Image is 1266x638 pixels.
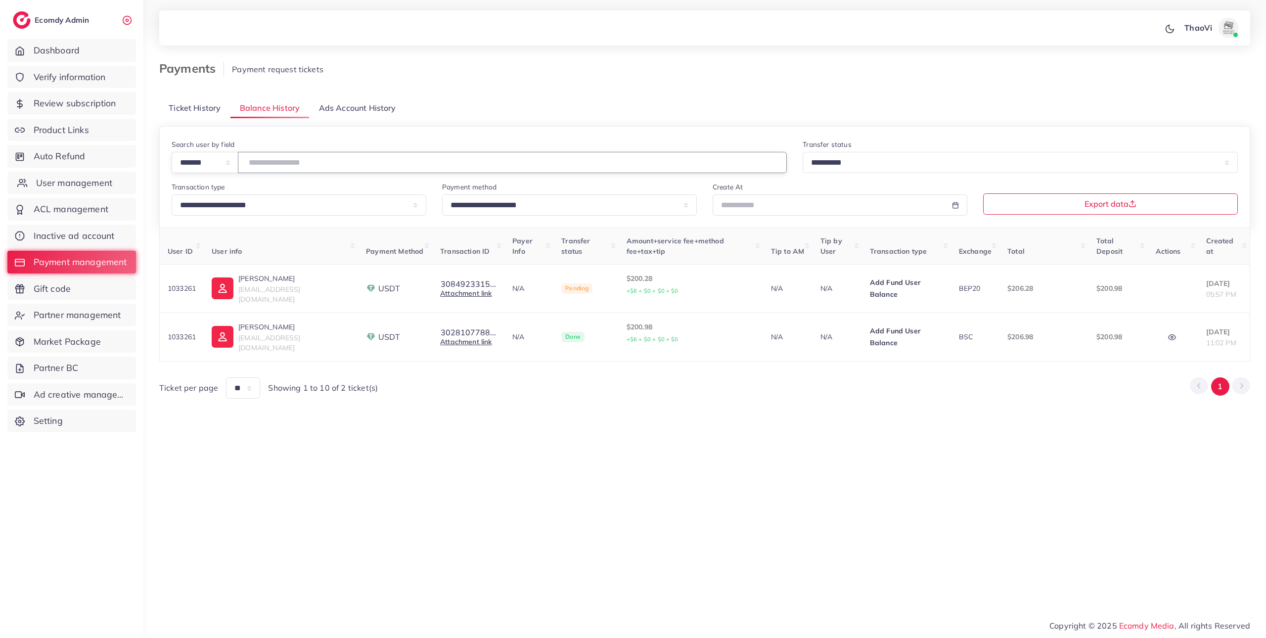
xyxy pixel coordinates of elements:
label: Transfer status [803,139,851,149]
span: Dashboard [34,44,80,57]
p: $200.98 [627,321,755,345]
div: BSC [959,332,992,342]
span: Partner BC [34,362,79,374]
span: Payment request tickets [232,64,323,74]
a: Attachment link [440,337,492,346]
a: Product Links [7,119,136,141]
button: Export data [983,193,1238,215]
p: N/A [771,331,805,343]
p: $200.98 [1096,282,1139,294]
label: Create At [713,182,743,192]
a: ACL management [7,198,136,221]
span: 05:57 PM [1206,290,1236,299]
a: Partner BC [7,357,136,379]
span: Review subscription [34,97,116,110]
img: payment [366,283,376,293]
span: [EMAIL_ADDRESS][DOMAIN_NAME] [238,333,300,352]
p: [PERSON_NAME] [238,321,350,333]
span: Tip to AM [771,247,804,256]
span: Product Links [34,124,89,137]
p: Add Fund User Balance [870,276,943,300]
h2: Ecomdy Admin [35,15,91,25]
a: Verify information [7,66,136,89]
span: Auto Refund [34,150,86,163]
span: Total Deposit [1096,236,1123,255]
ul: Pagination [1190,377,1250,396]
span: Transfer status [561,236,590,255]
span: Market Package [34,335,101,348]
p: N/A [820,331,854,343]
p: $200.28 [627,273,755,297]
span: Done [561,332,585,343]
span: Ad creative management [34,388,129,401]
p: 1033261 [168,282,196,294]
label: Transaction type [172,182,225,192]
p: $206.98 [1007,331,1081,343]
a: Partner management [7,304,136,326]
a: logoEcomdy Admin [13,11,91,29]
span: Transaction ID [440,247,490,256]
span: Export data [1085,200,1136,208]
span: Verify information [34,71,106,84]
div: BEP20 [959,283,992,293]
span: Ticket per page [159,382,218,394]
p: [PERSON_NAME] [238,273,350,284]
a: Attachment link [440,289,492,298]
span: Ticket History [169,102,221,114]
img: logo [13,11,31,29]
a: Ad creative management [7,383,136,406]
label: Search user by field [172,139,234,149]
a: Auto Refund [7,145,136,168]
p: [DATE] [1206,277,1242,289]
span: Inactive ad account [34,229,115,242]
span: Transaction type [870,247,927,256]
p: N/A [512,331,545,343]
span: Exchange [959,247,992,256]
span: Payment Method [366,247,423,256]
a: Setting [7,410,136,432]
p: [DATE] [1206,326,1242,338]
span: USDT [378,283,400,294]
img: ic-user-info.36bf1079.svg [212,277,233,299]
p: N/A [820,282,854,294]
p: $206.28 [1007,282,1081,294]
button: 3028107788... [440,328,497,337]
p: N/A [512,282,545,294]
p: N/A [771,282,805,294]
a: Payment management [7,251,136,273]
span: Ads Account History [319,102,396,114]
small: +$6 + $0 + $0 + $0 [627,287,678,294]
img: payment [366,332,376,342]
span: User management [36,177,112,189]
p: ThaoVi [1184,22,1212,34]
span: Payer Info [512,236,533,255]
span: Payment management [34,256,127,269]
span: Tip by User [820,236,842,255]
span: ACL management [34,203,108,216]
h3: Payments [159,61,224,76]
a: Dashboard [7,39,136,62]
button: 3084923315... [440,279,497,288]
span: User ID [168,247,193,256]
span: Setting [34,414,63,427]
span: Created at [1206,236,1234,255]
span: User info [212,247,242,256]
a: ThaoViavatar [1179,18,1242,38]
p: Add Fund User Balance [870,325,943,349]
span: Balance History [240,102,300,114]
a: Review subscription [7,92,136,115]
span: [EMAIL_ADDRESS][DOMAIN_NAME] [238,285,300,304]
span: Pending [561,283,592,294]
img: avatar [1219,18,1238,38]
span: , All rights Reserved [1175,620,1250,632]
a: User management [7,172,136,194]
span: Actions [1156,247,1181,256]
label: Payment method [442,182,497,192]
a: Gift code [7,277,136,300]
span: Copyright © 2025 [1049,620,1250,632]
span: Showing 1 to 10 of 2 ticket(s) [268,382,378,394]
p: $200.98 [1096,331,1139,343]
small: +$6 + $0 + $0 + $0 [627,336,678,343]
button: Go to page 1 [1211,377,1229,396]
span: USDT [378,331,400,343]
